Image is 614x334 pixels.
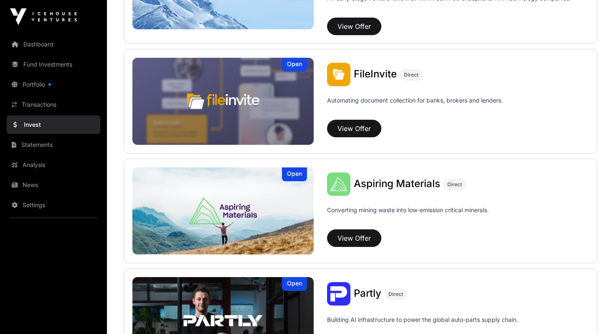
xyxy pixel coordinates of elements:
[132,58,314,145] a: FileInviteOpen
[354,177,440,190] span: Aspiring Materials
[7,156,100,174] a: Analysis
[354,287,381,299] span: Partly
[572,294,614,334] iframe: Chat Widget
[354,68,397,80] span: FileInvite
[447,181,462,188] span: Direct
[327,229,381,247] button: View Offer
[388,291,403,298] span: Direct
[7,196,100,214] a: Settings
[7,75,100,94] a: Portfolio
[327,206,489,226] p: Converting mining waste into low-emission critical minerals.
[7,35,100,54] a: Dashboard
[327,282,350,306] img: Partly
[132,167,314,254] a: Aspiring MaterialsOpen
[10,8,77,25] img: Icehouse Ventures Logo
[327,120,381,137] button: View Offer
[327,63,350,86] img: FileInvite
[327,96,503,116] p: Automating document collection for banks, brokers and lenders.
[282,277,307,291] div: Open
[7,176,100,194] a: News
[282,58,307,72] div: Open
[7,55,100,74] a: Fund Investments
[354,69,397,80] a: FileInvite
[132,167,314,254] img: Aspiring Materials
[354,288,381,299] a: Partly
[327,172,350,196] img: Aspiring Materials
[132,58,314,145] img: FileInvite
[7,95,100,114] a: Transactions
[354,179,440,190] a: Aspiring Materials
[404,72,419,78] span: Direct
[282,167,307,181] div: Open
[7,136,100,154] a: Statements
[327,18,381,35] button: View Offer
[7,116,100,134] a: Invest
